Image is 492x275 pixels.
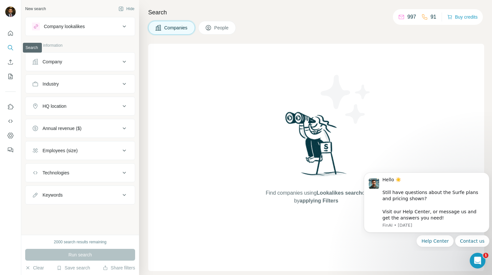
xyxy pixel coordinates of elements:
div: Company lookalikes [44,23,85,30]
p: 91 [430,13,436,21]
div: Annual revenue ($) [43,125,81,132]
img: Avatar [5,7,16,17]
button: Company lookalikes [26,19,135,34]
button: Dashboard [5,130,16,141]
span: 1 [483,253,488,258]
button: Buy credits [447,12,478,22]
button: Enrich CSV [5,56,16,68]
button: Annual revenue ($) [26,121,135,136]
iframe: Intercom live chat [470,253,485,268]
button: Quick start [5,27,16,39]
button: Company [26,54,135,70]
button: Share filters [103,265,135,271]
button: Feedback [5,144,16,156]
button: My lists [5,71,16,82]
button: Technologies [26,165,135,181]
div: Technologies [43,170,69,176]
div: Employees (size) [43,147,78,154]
button: Employees (size) [26,143,135,158]
button: Keywords [26,187,135,203]
h4: Search [148,8,484,17]
span: People [214,24,229,31]
button: Use Surfe API [5,115,16,127]
div: 2000 search results remaining [54,239,107,245]
span: Companies [164,24,188,31]
button: Hide [114,4,139,14]
iframe: Intercom notifications message [361,167,492,251]
button: Clear [25,265,44,271]
button: Search [5,42,16,54]
button: Use Surfe on LinkedIn [5,101,16,113]
span: Lookalikes search [317,190,362,196]
span: applying Filters [300,198,338,203]
img: Surfe Illustration - Woman searching with binoculars [282,110,350,183]
div: Company [43,58,62,65]
div: New search [25,6,46,12]
button: Save search [57,265,90,271]
div: Industry [43,81,59,87]
button: Industry [26,76,135,92]
p: 997 [407,13,416,21]
span: Find companies using or by [264,189,368,205]
img: Surfe Illustration - Stars [316,70,375,129]
div: HQ location [43,103,66,109]
div: Keywords [43,192,62,198]
p: Company information [25,42,135,48]
button: HQ location [26,98,135,114]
